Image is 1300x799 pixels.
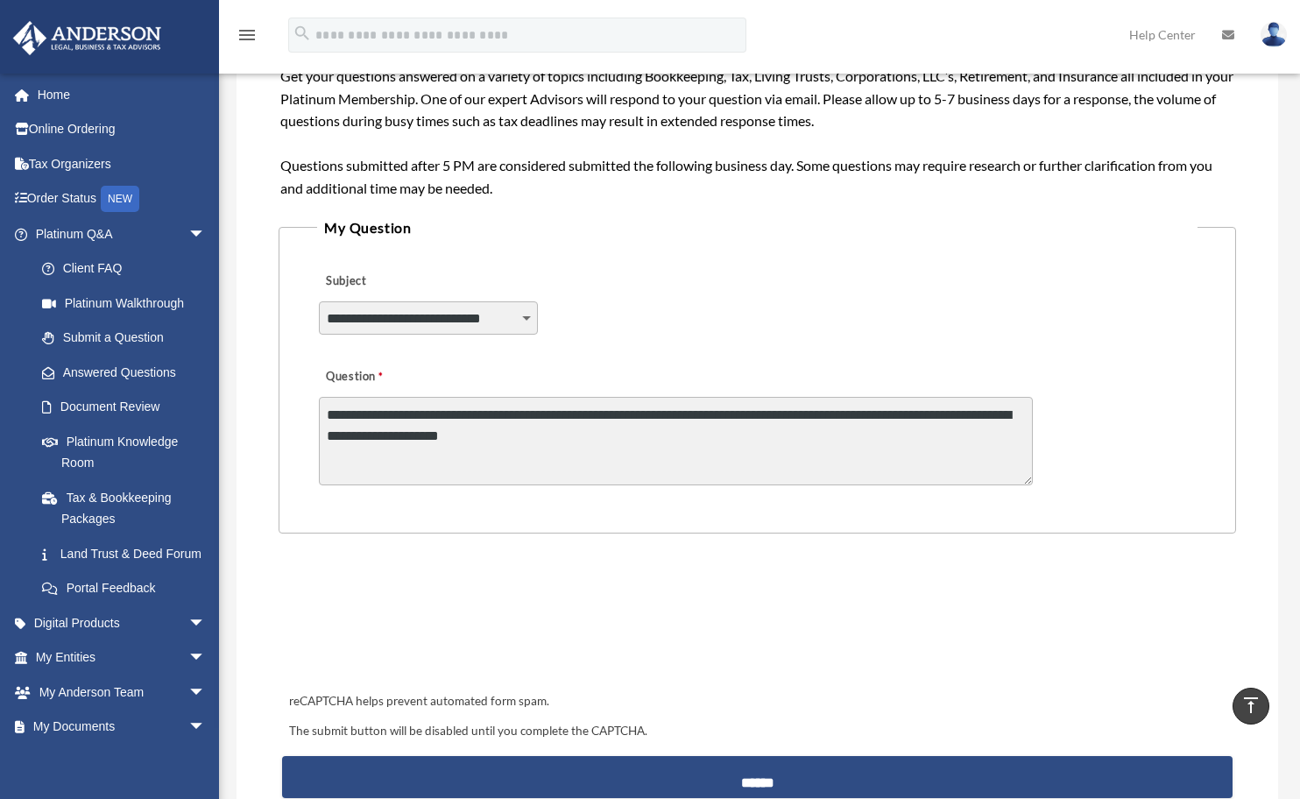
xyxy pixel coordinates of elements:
[25,286,232,321] a: Platinum Walkthrough
[319,269,485,293] label: Subject
[8,21,166,55] img: Anderson Advisors Platinum Portal
[25,536,232,571] a: Land Trust & Deed Forum
[282,721,1233,742] div: The submit button will be disabled until you complete the CAPTCHA.
[25,480,232,536] a: Tax & Bookkeeping Packages
[12,640,232,675] a: My Entitiesarrow_drop_down
[12,605,232,640] a: Digital Productsarrow_drop_down
[12,77,232,112] a: Home
[12,112,232,147] a: Online Ordering
[12,146,232,181] a: Tax Organizers
[1233,688,1269,725] a: vertical_align_top
[237,31,258,46] a: menu
[293,24,312,43] i: search
[282,691,1233,712] div: reCAPTCHA helps prevent automated form spam.
[101,186,139,212] div: NEW
[12,710,232,745] a: My Documentsarrow_drop_down
[25,321,223,356] a: Submit a Question
[188,216,223,252] span: arrow_drop_down
[25,390,232,425] a: Document Review
[284,588,550,656] iframe: reCAPTCHA
[1261,22,1287,47] img: User Pic
[319,364,455,389] label: Question
[188,710,223,746] span: arrow_drop_down
[237,25,258,46] i: menu
[12,675,232,710] a: My Anderson Teamarrow_drop_down
[188,605,223,641] span: arrow_drop_down
[188,640,223,676] span: arrow_drop_down
[25,424,232,480] a: Platinum Knowledge Room
[12,216,232,251] a: Platinum Q&Aarrow_drop_down
[188,675,223,711] span: arrow_drop_down
[25,571,232,606] a: Portal Feedback
[25,251,232,286] a: Client FAQ
[25,355,232,390] a: Answered Questions
[12,181,232,217] a: Order StatusNEW
[317,216,1197,240] legend: My Question
[1240,695,1261,716] i: vertical_align_top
